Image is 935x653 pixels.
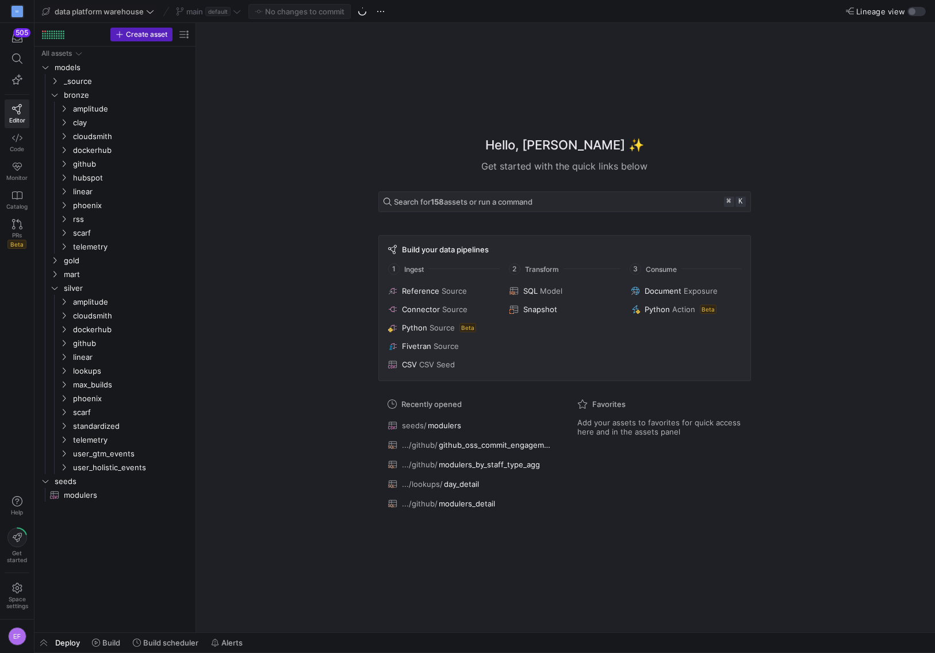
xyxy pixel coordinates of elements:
span: Monitor [6,174,28,181]
div: Press SPACE to select this row. [39,378,191,391]
span: github [73,337,189,350]
button: ConnectorSource [386,302,500,316]
span: Beta [459,323,476,332]
span: Deploy [55,638,80,647]
span: Source [442,286,467,295]
span: Source [430,323,455,332]
div: EF [8,627,26,646]
span: Code [10,145,24,152]
span: PRs [12,232,22,239]
span: Catalog [6,203,28,210]
div: Press SPACE to select this row. [39,198,191,212]
button: Help [5,491,29,521]
span: _source [64,75,189,88]
span: gold [64,254,189,267]
div: Press SPACE to select this row. [39,447,191,460]
span: standardized [73,420,189,433]
a: Editor [5,99,29,128]
a: Code [5,128,29,157]
span: Build scheduler [143,638,198,647]
span: mart [64,268,189,281]
span: phoenix [73,199,189,212]
div: Press SPACE to select this row. [39,253,191,267]
span: Alerts [221,638,243,647]
span: Lineage view [856,7,905,16]
span: clay [73,116,189,129]
div: Press SPACE to select this row. [39,74,191,88]
div: Press SPACE to select this row. [39,322,191,336]
div: Press SPACE to select this row. [39,336,191,350]
div: Press SPACE to select this row. [39,88,191,102]
span: user_gtm_events [73,447,189,460]
span: phoenix [73,392,189,405]
span: scarf [73,406,189,419]
span: Source [434,341,459,351]
span: bronze [64,89,189,102]
span: Beta [700,305,716,314]
div: Press SPACE to select this row. [39,364,191,378]
div: Press SPACE to select this row. [39,350,191,364]
div: Press SPACE to select this row. [39,267,191,281]
span: Action [672,305,695,314]
button: Search for158assets or run a command⌘k [378,191,751,212]
div: Press SPACE to select this row. [39,226,191,240]
span: telemetry [73,240,189,253]
span: cloudsmith [73,130,189,143]
div: Press SPACE to select this row. [39,143,191,157]
span: amplitude [73,102,189,116]
div: Press SPACE to select this row. [39,60,191,74]
div: Press SPACE to select this row. [39,419,191,433]
span: Favorites [592,400,626,409]
span: Add your assets to favorites for quick access here and in the assets panel [577,418,742,436]
span: Fivetran [402,341,431,351]
span: Build your data pipelines [402,245,489,254]
span: day_detail [444,479,479,489]
span: CSV [402,360,417,369]
span: Get started [7,550,27,563]
div: Press SPACE to select this row. [39,171,191,185]
span: .../github/ [402,499,438,508]
button: EF [5,624,29,648]
span: SQL [523,286,538,295]
button: Build scheduler [128,633,204,652]
div: Press SPACE to select this row. [39,281,191,295]
span: modulers_by_staff_type_agg [439,460,540,469]
button: .../github/github_oss_commit_engagement_detail [385,437,554,452]
div: Press SPACE to select this row. [39,488,191,502]
span: silver [64,282,189,295]
span: github_oss_commit_engagement_detail [439,440,551,450]
span: dockerhub [73,144,189,157]
button: Getstarted [5,523,29,568]
button: .../github/modulers_detail [385,496,554,511]
div: Press SPACE to select this row. [39,240,191,253]
div: Press SPACE to select this row. [39,157,191,171]
span: Search for assets or run a command [394,197,532,206]
button: .../github/modulers_by_staff_type_agg [385,457,554,472]
div: Press SPACE to select this row. [39,295,191,309]
span: Python [402,323,427,332]
span: modulers [428,421,461,430]
span: hubspot [73,171,189,185]
h1: Hello, [PERSON_NAME] ✨ [485,136,644,155]
span: CSV Seed [419,360,455,369]
button: Alerts [206,633,248,652]
div: All assets [41,49,72,57]
button: CSVCSV Seed [386,358,500,371]
span: Beta [7,240,26,249]
button: seeds/modulers [385,418,554,433]
span: .../lookups/ [402,479,443,489]
span: Help [10,509,24,516]
div: Get started with the quick links below [378,159,751,173]
div: Press SPACE to select this row. [39,47,191,60]
span: telemetry [73,433,189,447]
span: Build [102,638,120,647]
button: PythonSourceBeta [386,321,500,335]
div: Press SPACE to select this row. [39,102,191,116]
button: DocumentExposure [629,284,743,298]
button: Snapshot [507,302,622,316]
div: Press SPACE to select this row. [39,129,191,143]
span: user_holistic_events [73,461,189,474]
a: Monitor [5,157,29,186]
span: scarf [73,226,189,240]
span: linear [73,351,189,364]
